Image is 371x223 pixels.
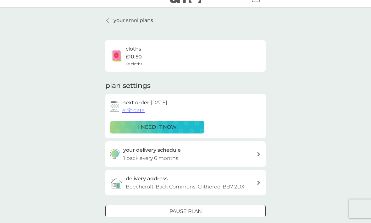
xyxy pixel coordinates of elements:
[105,142,266,167] button: your delivery schedule1 pack every 6 months
[122,99,167,107] h2: next order
[151,100,167,106] span: [DATE]
[105,170,266,196] a: delivery addressBeechcroft, Back Commons, Clitheroe, BB7 2DX
[122,108,145,114] span: edit date
[105,205,266,218] button: Pause plan
[126,45,141,53] h6: cloths
[105,17,153,25] a: your smol plans
[126,61,142,67] span: 6x cloths
[105,81,151,91] h2: plan settings
[110,121,204,134] button: i need it now
[123,146,181,155] h3: your delivery schedule
[114,17,153,25] p: your smol plans
[138,123,177,132] p: i need it now
[110,50,123,63] img: cloths
[169,208,202,216] p: Pause plan
[126,175,168,183] h3: delivery address
[126,183,244,191] p: Beechcroft, Back Commons, Clitheroe, BB7 2DX
[126,53,142,61] p: £10.50
[123,155,178,163] p: 1 pack every 6 months
[122,107,145,115] button: edit date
